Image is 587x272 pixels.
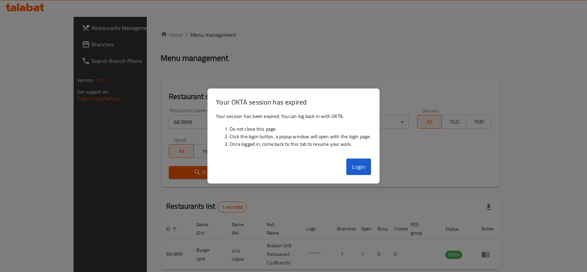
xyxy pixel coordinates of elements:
li: Click the login button, a popup window will open with the login page. [230,133,371,140]
div: Your session has been expired. You can log back in with OKTA. [208,110,379,156]
button: Login [346,159,371,175]
li: Do not close this page. [230,125,371,133]
h3: Your OKTA session has expired [216,97,371,107]
li: Once logged in, come back to this tab to resume your work. [230,140,371,148]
